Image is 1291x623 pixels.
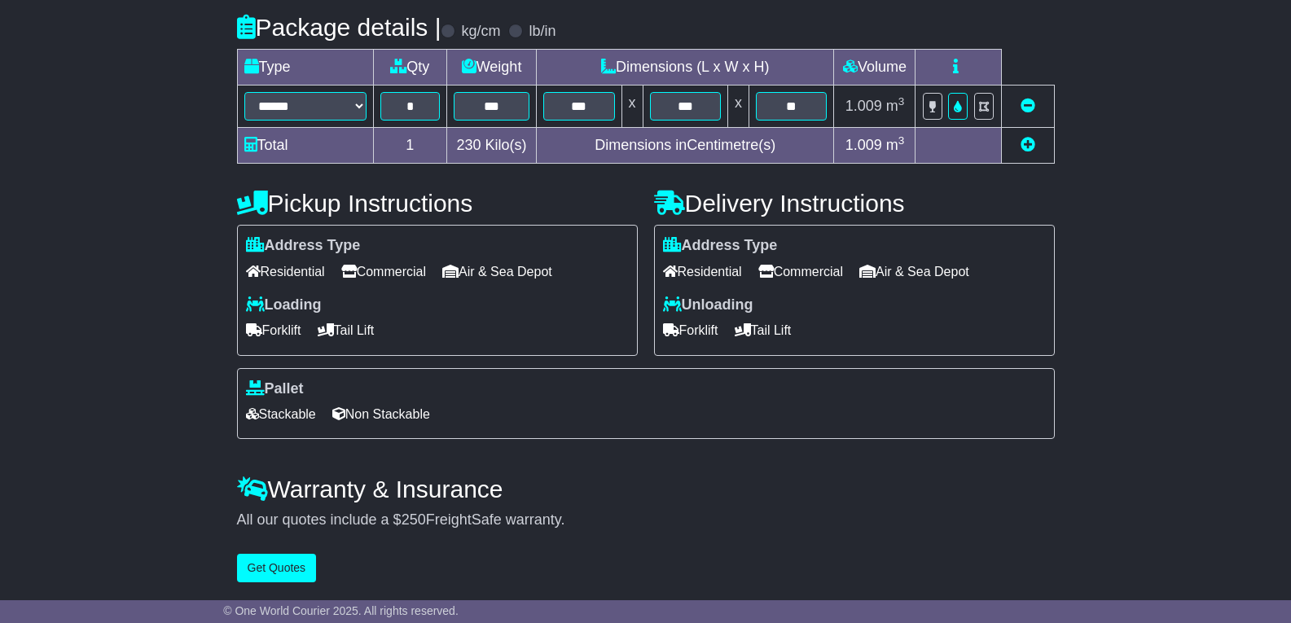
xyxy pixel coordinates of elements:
button: Get Quotes [237,554,317,582]
td: x [727,86,749,128]
td: Dimensions (L x W x H) [537,50,834,86]
span: Forklift [663,318,718,343]
label: Pallet [246,380,304,398]
sup: 3 [898,95,905,107]
span: 1.009 [845,98,882,114]
span: Tail Lift [318,318,375,343]
span: m [886,98,905,114]
span: Residential [663,259,742,284]
span: 230 [457,137,481,153]
a: Remove this item [1021,98,1035,114]
div: All our quotes include a $ FreightSafe warranty. [237,511,1055,529]
td: Weight [447,50,537,86]
td: x [621,86,643,128]
span: Forklift [246,318,301,343]
h4: Warranty & Insurance [237,476,1055,502]
a: Add new item [1021,137,1035,153]
span: Stackable [246,401,316,427]
label: Address Type [246,237,361,255]
span: 1.009 [845,137,882,153]
td: Total [237,128,373,164]
span: 250 [402,511,426,528]
span: © One World Courier 2025. All rights reserved. [223,604,459,617]
span: Tail Lift [735,318,792,343]
sup: 3 [898,134,905,147]
span: Air & Sea Depot [859,259,969,284]
label: kg/cm [461,23,500,41]
span: Residential [246,259,325,284]
td: Type [237,50,373,86]
label: Unloading [663,296,753,314]
td: Kilo(s) [447,128,537,164]
label: Loading [246,296,322,314]
span: Commercial [758,259,843,284]
h4: Package details | [237,14,441,41]
td: Dimensions in Centimetre(s) [537,128,834,164]
h4: Pickup Instructions [237,190,638,217]
label: lb/in [529,23,555,41]
label: Address Type [663,237,778,255]
td: 1 [373,128,447,164]
td: Qty [373,50,447,86]
td: Volume [834,50,916,86]
h4: Delivery Instructions [654,190,1055,217]
span: m [886,137,905,153]
span: Air & Sea Depot [442,259,552,284]
span: Non Stackable [332,401,430,427]
span: Commercial [341,259,426,284]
